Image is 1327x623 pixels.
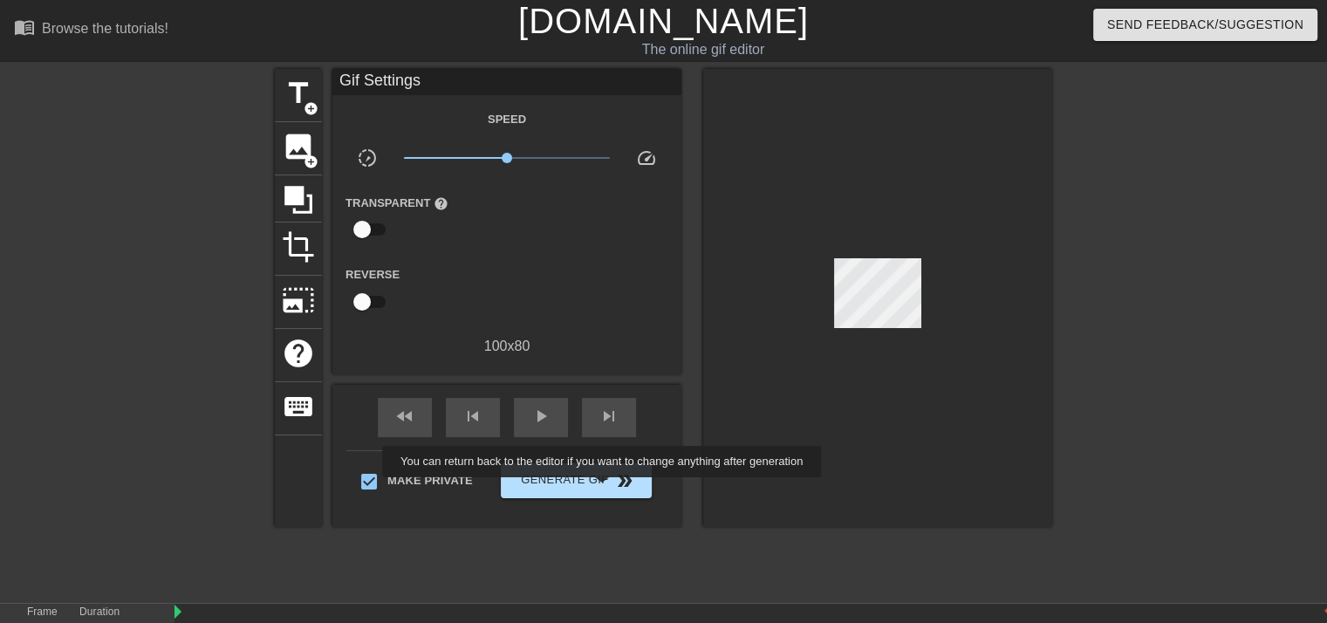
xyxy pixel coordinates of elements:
span: speed [636,147,657,168]
span: Make Private [387,472,473,489]
span: Send Feedback/Suggestion [1107,14,1303,36]
span: slow_motion_video [357,147,378,168]
a: Browse the tutorials! [14,17,168,44]
label: Speed [488,111,526,128]
span: Generate Gif [508,470,645,491]
span: fast_rewind [394,406,415,427]
span: skip_previous [462,406,483,427]
span: menu_book [14,17,35,38]
div: Gif Settings [332,69,681,95]
span: double_arrow [614,470,635,491]
span: photo_size_select_large [282,284,315,317]
button: Generate Gif [501,463,652,498]
span: help [434,196,448,211]
label: Reverse [345,266,400,284]
label: Duration [79,607,120,618]
span: add_circle [304,101,318,116]
a: [DOMAIN_NAME] [518,2,809,40]
span: help [282,337,315,370]
span: keyboard [282,390,315,423]
button: Send Feedback/Suggestion [1093,9,1317,41]
span: title [282,77,315,110]
span: crop [282,230,315,264]
span: skip_next [599,406,619,427]
div: 100 x 80 [332,336,681,357]
span: play_arrow [530,406,551,427]
span: image [282,130,315,163]
div: The online gif editor [451,39,955,60]
span: add_circle [304,154,318,169]
label: Transparent [345,195,448,212]
div: Browse the tutorials! [42,21,168,36]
